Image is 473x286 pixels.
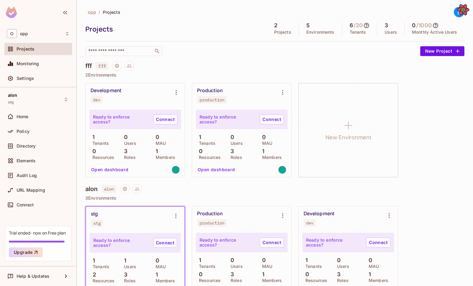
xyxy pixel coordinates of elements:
p: Members [366,278,388,283]
p: 1 [259,148,264,154]
span: opp [88,9,96,15]
div: Trial ended- now on Free plan [9,230,66,236]
div: Development [91,88,121,94]
p: 0 [259,134,266,140]
p: 0 [227,134,234,140]
img: SReyMgAAAABJRU5ErkJggg== [6,7,17,18]
div: dev [93,97,100,102]
p: MAU [366,264,379,269]
button: Upgrade [9,247,43,257]
span: Settings [17,76,34,81]
p: Tenants [89,141,109,146]
p: Resources [90,278,114,283]
p: Tenants [90,264,109,269]
p: Resources [302,278,327,283]
span: alon [102,185,117,193]
button: New Project [420,46,464,56]
span: Home [17,114,29,119]
p: Users [121,141,136,146]
p: 3 [334,271,340,277]
p: Tenants [196,264,215,269]
span: Projects [17,47,34,51]
p: 1 [153,148,158,154]
span: Audit Log [17,173,37,178]
p: 0 [121,134,128,140]
p: Members [153,155,175,160]
p: 0 [259,257,266,263]
p: 3 [227,148,234,154]
h5: 0 [412,22,416,28]
button: Environment settings [277,209,289,222]
li: / [99,9,100,15]
p: Users [334,264,349,269]
p: 0 [153,134,159,140]
p: Users [121,264,136,269]
p: Ready to enforce access? [200,238,255,247]
h5: 2 [274,22,277,28]
p: 1 [259,271,264,277]
a: Connect [260,238,284,247]
p: 1 [90,258,95,264]
h5: 6 [350,22,353,28]
p: 1 [196,134,201,140]
p: Roles [227,155,242,160]
span: Workspace: opp [20,31,28,36]
span: Help & Updates [17,274,49,279]
h1: New Environment [325,133,371,142]
p: 0 [196,271,203,277]
button: Environment settings [170,210,182,222]
p: Roles [334,278,349,283]
p: Tenants [302,264,322,269]
p: 1 [302,257,308,263]
a: Connect [153,115,177,124]
p: 1 [153,272,158,278]
p: 3 [121,148,127,154]
button: Environment settings [170,86,182,99]
p: 0 [227,257,234,263]
p: Resources [89,155,114,160]
p: Users [227,264,243,269]
div: dev [306,220,313,225]
p: Roles [227,278,242,283]
p: Tenants [196,141,215,146]
p: Ready to enforce access? [200,115,255,124]
p: 0 [89,148,96,154]
p: Ready to enforce access? [306,238,361,247]
span: O [7,29,17,38]
p: 1 [89,134,95,140]
div: Production [197,88,223,94]
span: stg [8,100,14,105]
div: Development [304,211,334,217]
span: Policy [17,129,29,134]
p: 0 [334,257,341,263]
p: 0 [196,148,203,154]
span: Project settings [112,64,122,70]
div: Production [197,211,223,217]
div: Projects [85,24,264,34]
p: 1 [121,258,126,264]
a: Connect [366,238,390,247]
p: 0 [366,257,372,263]
p: 0 [153,258,159,264]
button: Open dashboard [195,165,238,175]
p: 1 [196,257,201,263]
span: Projects [103,9,121,15]
p: MAU [259,141,272,146]
p: Users [385,30,397,35]
p: 3 [121,272,127,278]
p: 2 Environments [85,73,464,77]
p: Roles [121,278,136,283]
p: Tenants [350,30,366,35]
p: Projects [274,30,291,35]
span: Connect [17,202,34,207]
button: Open React Query Devtools [457,4,469,16]
p: MAU [153,264,166,269]
div: stg [93,221,101,226]
button: Environment settings [277,86,289,99]
p: 1 [366,271,371,277]
h5: 5 [306,22,310,28]
p: 2 [90,272,96,278]
p: Users [227,141,243,146]
p: MAU [153,141,166,146]
a: Connect [153,238,177,248]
